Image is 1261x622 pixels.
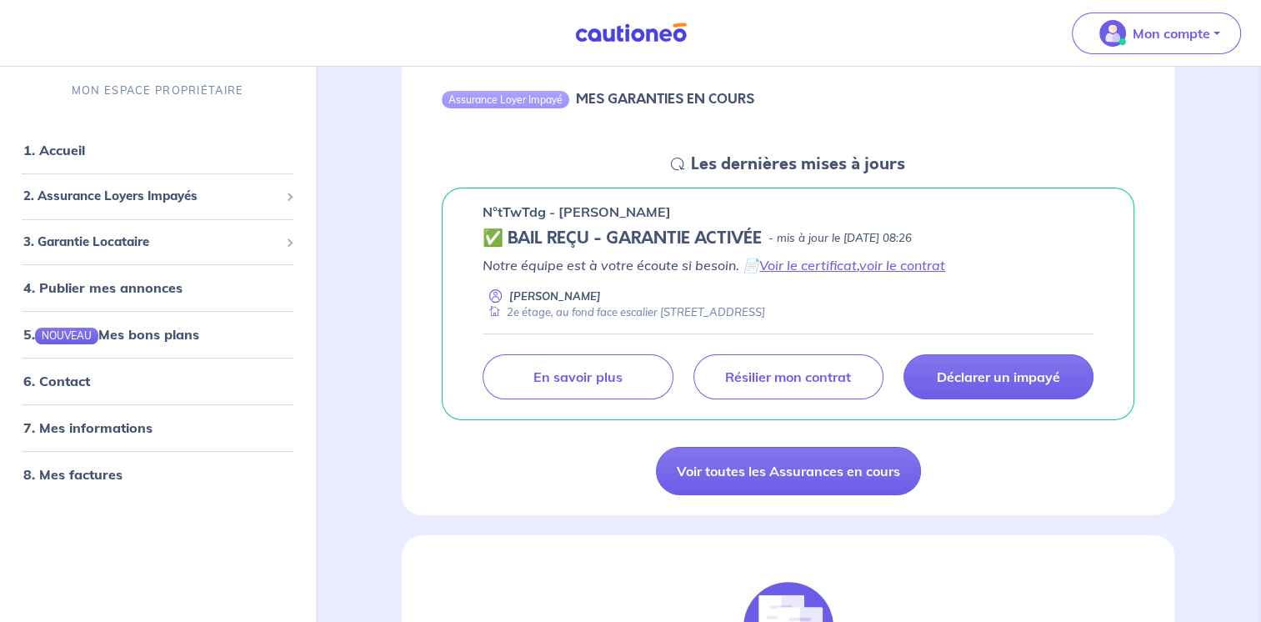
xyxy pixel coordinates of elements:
span: 3. Garantie Locataire [23,232,279,251]
a: 1. Accueil [23,142,85,158]
a: voir le contrat [859,257,945,273]
p: [PERSON_NAME] [509,288,601,304]
p: n°tTwTdg - [PERSON_NAME] [483,202,671,222]
a: 7. Mes informations [23,419,153,436]
p: Déclarer un impayé [937,369,1060,385]
div: 4. Publier mes annonces [7,271,308,304]
p: Mon compte [1133,23,1210,43]
div: 8. Mes factures [7,458,308,491]
div: 3. Garantie Locataire [7,225,308,258]
a: Déclarer un impayé [903,354,1093,399]
p: Notre équipe est à votre écoute si besoin. 📄 , [483,255,1093,275]
div: 6. Contact [7,364,308,398]
p: MON ESPACE PROPRIÉTAIRE [72,83,243,98]
div: 1. Accueil [7,133,308,167]
a: En savoir plus [483,354,673,399]
button: illu_account_valid_menu.svgMon compte [1072,13,1241,54]
a: 5.NOUVEAUMes bons plans [23,326,199,343]
div: 5.NOUVEAUMes bons plans [7,318,308,351]
div: 2. Assurance Loyers Impayés [7,180,308,213]
a: 6. Contact [23,373,90,389]
h6: MES GARANTIES EN COURS [576,91,754,107]
h5: ✅ BAIL REÇU - GARANTIE ACTIVÉE [483,228,762,248]
div: 7. Mes informations [7,411,308,444]
p: - mis à jour le [DATE] 08:26 [768,230,912,247]
a: Voir toutes les Assurances en cours [656,447,921,495]
p: Résilier mon contrat [725,369,851,385]
div: 2e étage, au fond face escalier [STREET_ADDRESS] [483,304,765,320]
div: state: CONTRACT-VALIDATED, Context: NEW,CHOOSE-CERTIFICATE,ALONE,LESSOR-DOCUMENTS [483,228,1093,248]
img: illu_account_valid_menu.svg [1099,20,1126,47]
span: 2. Assurance Loyers Impayés [23,187,279,206]
a: Résilier mon contrat [693,354,883,399]
h5: Les dernières mises à jours [691,154,905,174]
img: Cautioneo [568,23,693,43]
a: 4. Publier mes annonces [23,279,183,296]
a: Voir le certificat [759,257,857,273]
a: 8. Mes factures [23,466,123,483]
p: En savoir plus [533,369,622,385]
div: Assurance Loyer Impayé [442,91,569,108]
